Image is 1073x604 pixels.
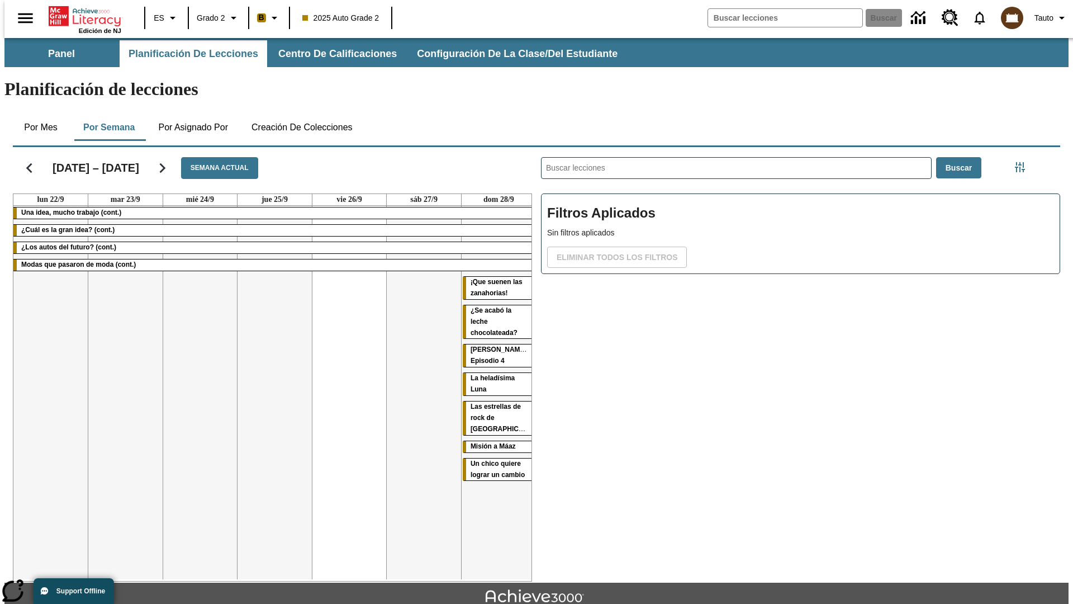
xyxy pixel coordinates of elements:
h2: Filtros Aplicados [547,200,1054,227]
span: Las estrellas de rock de Madagascar [471,403,542,433]
div: Modas que pasaron de moda (cont.) [13,259,536,271]
div: Las estrellas de rock de Madagascar [463,402,535,435]
button: Panel [6,40,117,67]
div: ¿Cuál es la gran idea? (cont.) [13,225,536,236]
span: Grado 2 [197,12,225,24]
button: Regresar [15,154,44,182]
span: ES [154,12,164,24]
span: Planificación de lecciones [129,48,258,60]
a: 28 de septiembre de 2025 [481,194,516,205]
div: Subbarra de navegación [4,38,1069,67]
button: Por semana [74,114,144,141]
button: Configuración de la clase/del estudiante [408,40,626,67]
button: Support Offline [34,578,114,604]
div: Filtros Aplicados [541,194,1060,274]
span: ¿Cuál es la gran idea? (cont.) [21,226,115,234]
a: 25 de septiembre de 2025 [259,194,290,205]
a: 23 de septiembre de 2025 [108,194,143,205]
span: ¡Que suenen las zanahorias! [471,278,523,297]
input: Buscar campo [708,9,862,27]
button: Por asignado por [149,114,237,141]
button: Semana actual [181,157,258,179]
span: Elena Menope: Episodio 4 [471,346,529,365]
h2: [DATE] – [DATE] [53,161,139,174]
button: Seguir [148,154,177,182]
a: Centro de recursos, Se abrirá en una pestaña nueva. [935,3,965,33]
button: Grado: Grado 2, Elige un grado [192,8,245,28]
a: Notificaciones [965,3,994,32]
a: 27 de septiembre de 2025 [408,194,440,205]
div: ¿Se acabó la leche chocolateada? [463,305,535,339]
button: Buscar [936,157,981,179]
div: Misión a Máaz [463,441,535,452]
div: Un chico quiere lograr un cambio [463,459,535,481]
button: Escoja un nuevo avatar [994,3,1030,32]
img: avatar image [1001,7,1023,29]
div: Calendario [4,143,532,582]
button: Por mes [13,114,69,141]
button: Menú lateral de filtros [1009,156,1031,178]
span: Configuración de la clase/del estudiante [417,48,618,60]
div: ¿Los autos del futuro? (cont.) [13,242,536,253]
div: Una idea, mucho trabajo (cont.) [13,207,536,219]
span: Modas que pasaron de moda (cont.) [21,261,136,268]
span: Un chico quiere lograr un cambio [471,460,525,479]
span: Misión a Máaz [471,442,516,450]
div: Elena Menope: Episodio 4 [463,345,535,367]
span: Support Offline [56,587,105,595]
p: Sin filtros aplicados [547,227,1054,239]
span: B [259,11,264,25]
a: Centro de información [904,3,935,34]
a: 24 de septiembre de 2025 [184,194,216,205]
a: 22 de septiembre de 2025 [35,194,67,205]
button: Boost El color de la clase es anaranjado claro. Cambiar el color de la clase. [253,8,286,28]
span: Panel [48,48,75,60]
button: Centro de calificaciones [269,40,406,67]
input: Buscar lecciones [542,158,931,178]
button: Planificación de lecciones [120,40,267,67]
a: Portada [49,5,121,27]
button: Perfil/Configuración [1030,8,1073,28]
a: 26 de septiembre de 2025 [334,194,364,205]
span: ¿Los autos del futuro? (cont.) [21,243,116,251]
span: Centro de calificaciones [278,48,397,60]
h1: Planificación de lecciones [4,79,1069,100]
div: La heladísima Luna [463,373,535,395]
span: Una idea, mucho trabajo (cont.) [21,209,121,216]
span: ¿Se acabó la leche chocolateada? [471,306,517,337]
span: Edición de NJ [79,27,121,34]
button: Abrir el menú lateral [9,2,42,35]
div: Buscar [532,143,1060,582]
span: La heladísima Luna [471,374,515,393]
div: Portada [49,4,121,34]
span: Tauto [1034,12,1053,24]
button: Creación de colecciones [243,114,362,141]
button: Lenguaje: ES, Selecciona un idioma [149,8,184,28]
span: 2025 Auto Grade 2 [302,12,379,24]
div: Subbarra de navegación [4,40,628,67]
div: ¡Que suenen las zanahorias! [463,277,535,299]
